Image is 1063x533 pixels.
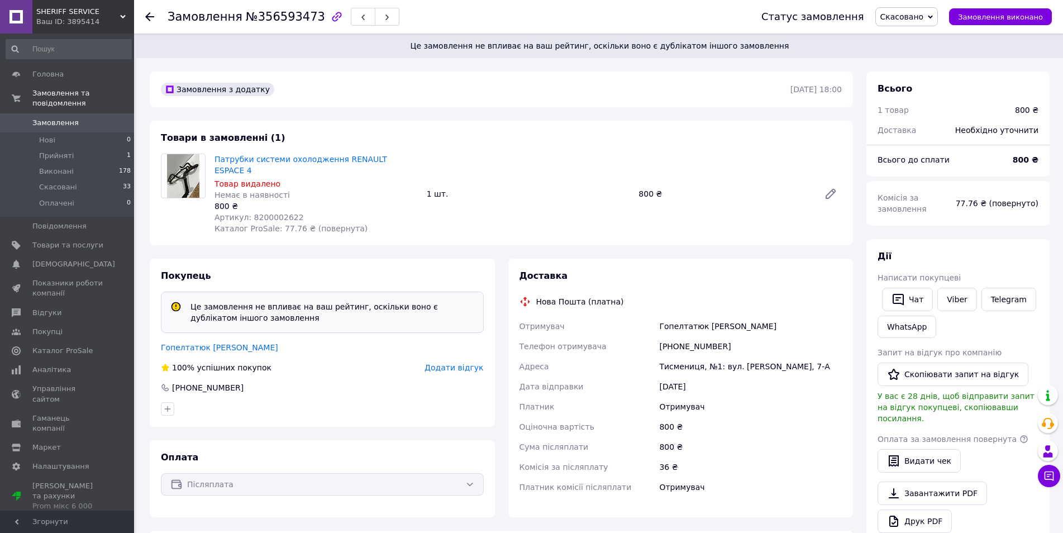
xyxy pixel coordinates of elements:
span: Оплата [161,452,198,463]
span: Отримувач [519,322,565,331]
button: Скопіювати запит на відгук [878,363,1028,386]
div: 1 шт. [422,186,635,202]
a: WhatsApp [878,316,936,338]
span: Скасовано [880,12,924,21]
span: Товари та послуги [32,240,103,250]
span: Скасовані [39,182,77,192]
span: Доставка [878,126,916,135]
span: Запит на відгук про компанію [878,348,1002,357]
div: [PHONE_NUMBER] [171,382,245,393]
span: Каталог ProSale [32,346,93,356]
span: Доставка [519,270,568,281]
span: 100% [172,363,194,372]
div: 800 ₴ [657,437,844,457]
span: SHERIFF SERVICE [36,7,120,17]
span: Всього [878,83,912,94]
span: Налаштування [32,461,89,472]
span: Немає в наявності [214,191,290,199]
span: Маркет [32,442,61,453]
a: Редагувати [819,183,842,205]
a: Telegram [981,288,1036,311]
span: Прийняті [39,151,74,161]
button: Видати чек [878,449,961,473]
button: Чат [882,288,933,311]
span: [PERSON_NAME] та рахунки [32,481,103,512]
span: Замовлення та повідомлення [32,88,134,108]
div: Замовлення з додатку [161,83,274,96]
div: Це замовлення не впливає на ваш рейтинг, оскільки воно є дублікатом іншого замовлення [186,301,479,323]
span: Повідомлення [32,221,87,231]
div: [DATE] [657,377,844,397]
span: Дата відправки [519,382,584,391]
a: Патрубки системи охолодження RENAULT ESPACE 4 [214,155,387,175]
span: Замовлення виконано [958,13,1043,21]
div: Тисмениця, №1: вул. [PERSON_NAME], 7-А [657,356,844,377]
div: Ваш ID: 3895414 [36,17,134,27]
div: Необхідно уточнити [948,118,1045,142]
div: 800 ₴ [1015,104,1038,116]
span: Покупець [161,270,211,281]
button: Замовлення виконано [949,8,1052,25]
span: Оплачені [39,198,74,208]
span: Платник [519,402,555,411]
div: Повернутися назад [145,11,154,22]
b: 800 ₴ [1013,155,1038,164]
a: Viber [937,288,976,311]
span: 178 [119,166,131,177]
div: успішних покупок [161,362,271,373]
span: 77.76 ₴ (повернуто) [956,199,1038,208]
div: Гопелтатюк [PERSON_NAME] [657,316,844,336]
span: Телефон отримувача [519,342,607,351]
span: Оціночна вартість [519,422,594,431]
div: 36 ₴ [657,457,844,477]
span: 1 товар [878,106,909,115]
span: Управління сайтом [32,384,103,404]
div: 800 ₴ [657,417,844,437]
span: Замовлення [168,10,242,23]
a: Завантажити PDF [878,482,987,505]
span: Дії [878,251,892,261]
span: Гаманець компанії [32,413,103,434]
img: Патрубки системи охолодження RENAULT ESPACE 4 [167,154,200,198]
span: [DEMOGRAPHIC_DATA] [32,259,115,269]
span: Нові [39,135,55,145]
span: Відгуки [32,308,61,318]
span: 0 [127,135,131,145]
span: Адреса [519,362,549,371]
span: Комісія за замовлення [878,193,927,213]
a: Друк PDF [878,510,952,533]
span: Всього до сплати [878,155,950,164]
div: Отримувач [657,397,844,417]
span: Товари в замовленні (1) [161,132,285,143]
div: Статус замовлення [761,11,864,22]
span: Виконані [39,166,74,177]
time: [DATE] 18:00 [790,85,842,94]
span: Товар видалено [214,179,280,188]
div: Prom мікс 6 000 [32,501,103,511]
span: Артикул: 8200002622 [214,213,304,222]
span: Каталог ProSale: 77.76 ₴ (повернута) [214,224,368,233]
span: 1 [127,151,131,161]
span: Платник комісії післяплати [519,483,632,492]
div: 800 ₴ [634,186,815,202]
span: Сума післяплати [519,442,589,451]
span: №356593473 [246,10,325,23]
input: Пошук [6,39,132,59]
span: Замовлення [32,118,79,128]
span: Це замовлення не впливає на ваш рейтинг, оскільки воно є дублікатом іншого замовлення [150,40,1050,51]
span: У вас є 28 днів, щоб відправити запит на відгук покупцеві, скопіювавши посилання. [878,392,1035,423]
div: Нова Пошта (платна) [533,296,627,307]
span: Додати відгук [425,363,483,372]
div: [PHONE_NUMBER] [657,336,844,356]
span: 0 [127,198,131,208]
span: Написати покупцеві [878,273,961,282]
span: Аналітика [32,365,71,375]
span: Оплата за замовлення повернута [878,435,1017,444]
span: Головна [32,69,64,79]
div: 800 ₴ [214,201,418,212]
span: Комісія за післяплату [519,463,608,472]
span: 33 [123,182,131,192]
button: Чат з покупцем [1038,465,1060,487]
span: Показники роботи компанії [32,278,103,298]
a: Гопелтатюк [PERSON_NAME] [161,343,278,352]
